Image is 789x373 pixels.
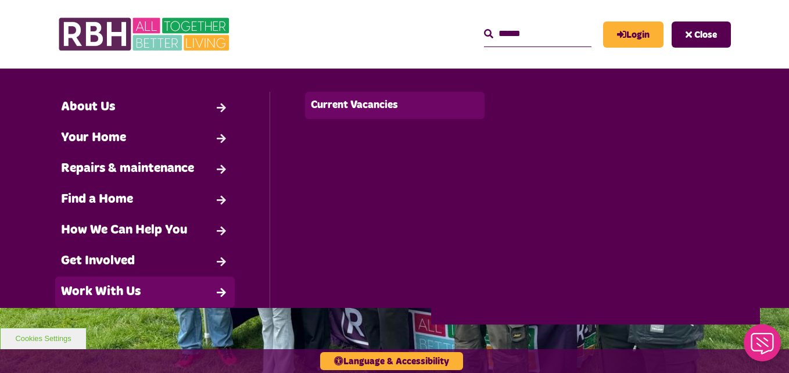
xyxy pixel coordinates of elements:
img: RBH [58,12,232,57]
a: Contact Us [55,307,235,338]
input: Search [484,21,591,46]
span: Close [694,30,717,40]
a: Find a Home [55,184,235,215]
a: About Us [55,92,235,123]
a: Get Involved [55,246,235,277]
a: MyRBH [603,21,664,48]
a: Your Home [55,123,235,153]
button: Navigation [672,21,731,48]
a: Current Vacancies [305,92,484,119]
a: How We Can Help You [55,215,235,246]
a: Work With Us [55,277,235,307]
iframe: Netcall Web Assistant for live chat [737,321,789,373]
button: Language & Accessibility [320,352,463,370]
a: Repairs & maintenance [55,153,235,184]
